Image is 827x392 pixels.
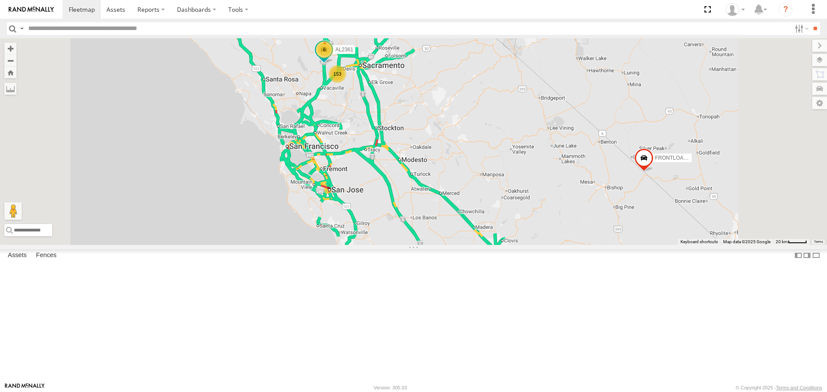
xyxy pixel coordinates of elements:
label: Fences [32,250,61,262]
div: 6 [316,41,333,58]
div: 153 [329,65,346,83]
div: © Copyright 2025 - [736,385,822,390]
button: Drag Pegman onto the map to open Street View [4,202,22,220]
label: Search Query [18,22,25,35]
button: Zoom in [4,43,17,54]
label: Search Filter Options [791,22,810,35]
label: Assets [3,250,31,262]
label: Dock Summary Table to the Left [794,249,803,262]
span: Map data ©2025 Google [723,239,770,244]
span: FRONTLOADER JD344H [655,155,715,161]
label: Hide Summary Table [812,249,820,262]
label: Dock Summary Table to the Right [803,249,811,262]
label: Measure [4,83,17,95]
span: AL2361 [335,47,353,53]
a: Terms [814,240,823,243]
button: Map Scale: 20 km per 40 pixels [773,239,810,245]
div: David Lowrie [723,3,748,16]
img: rand-logo.svg [9,7,54,13]
a: Terms and Conditions [776,385,822,390]
div: Version: 305.03 [374,385,407,390]
button: Zoom out [4,54,17,67]
label: Map Settings [812,97,827,109]
button: Zoom Home [4,67,17,78]
i: ? [779,3,793,17]
span: 20 km [776,239,788,244]
button: Keyboard shortcuts [680,239,718,245]
a: Visit our Website [5,383,45,392]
